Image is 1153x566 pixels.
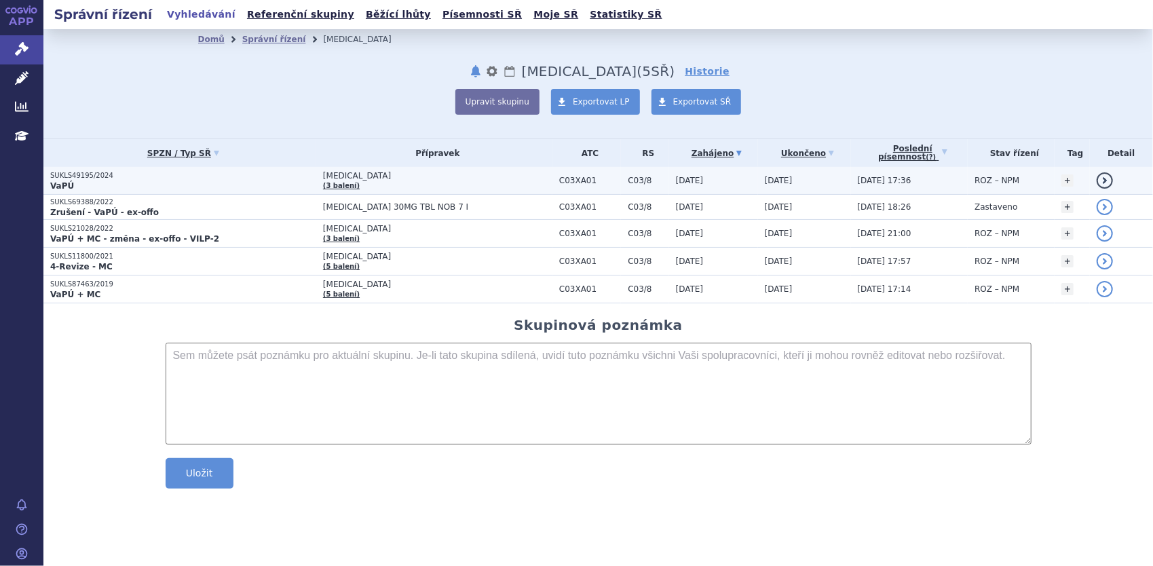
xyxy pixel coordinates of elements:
a: detail [1097,225,1113,242]
span: [DATE] [676,257,704,266]
button: notifikace [469,63,483,79]
a: (5 balení) [323,290,360,298]
span: [DATE] [765,229,793,238]
strong: Zrušení - VaPÚ - ex-offo [50,208,159,217]
span: [DATE] 17:57 [858,257,911,266]
a: + [1061,227,1074,240]
span: [MEDICAL_DATA] [323,280,552,289]
strong: VaPÚ + MC - změna - ex-offo - VILP-2 [50,234,219,244]
span: [MEDICAL_DATA] [323,252,552,261]
a: Písemnosti SŘ [438,5,526,24]
p: SUKLS87463/2019 [50,280,316,289]
span: ROZ – NPM [975,284,1019,294]
strong: 4-Revize - MC [50,262,113,271]
span: [DATE] [765,284,793,294]
span: C03/8 [628,202,668,212]
th: RS [621,139,668,167]
span: [MEDICAL_DATA] 30MG TBL NOB 7 I [323,202,552,212]
th: Stav řízení [968,139,1055,167]
a: Referenční skupiny [243,5,358,24]
span: [DATE] [676,284,704,294]
span: [DATE] [676,176,704,185]
a: Statistiky SŘ [586,5,666,24]
button: nastavení [485,63,499,79]
a: + [1061,255,1074,267]
button: Uložit [166,458,233,489]
span: [DATE] 17:14 [858,284,911,294]
span: C03/8 [628,257,668,266]
th: Tag [1055,139,1090,167]
span: [MEDICAL_DATA] [323,224,552,233]
span: [DATE] 18:26 [858,202,911,212]
span: [DATE] [676,229,704,238]
span: C03XA01 [559,176,621,185]
a: detail [1097,172,1113,189]
button: Upravit skupinu [455,89,540,115]
a: (3 balení) [323,235,360,242]
p: SUKLS21028/2022 [50,224,316,233]
p: SUKLS69388/2022 [50,197,316,207]
span: Exportovat SŘ [673,97,732,107]
a: detail [1097,253,1113,269]
h2: Skupinová poznámka [514,317,683,333]
a: detail [1097,281,1113,297]
span: [DATE] [765,176,793,185]
span: C03/8 [628,284,668,294]
a: Poslednípísemnost(?) [858,139,968,167]
strong: VaPÚ [50,181,74,191]
span: [DATE] [765,257,793,266]
a: (5 balení) [323,263,360,270]
span: [DATE] 21:00 [858,229,911,238]
a: Exportovat LP [551,89,640,115]
a: Běžící lhůty [362,5,435,24]
span: C03XA01 [559,229,621,238]
span: Zastaveno [975,202,1017,212]
a: + [1061,174,1074,187]
span: [DATE] [676,202,704,212]
span: C03XA01 [559,257,621,266]
p: SUKLS11800/2021 [50,252,316,261]
a: Lhůty [503,63,516,79]
th: Detail [1090,139,1153,167]
span: C03/8 [628,176,668,185]
a: Správní řízení [242,35,306,44]
span: ROZ – NPM [975,257,1019,266]
th: Přípravek [316,139,552,167]
th: ATC [552,139,621,167]
span: ROZ – NPM [975,176,1019,185]
a: Zahájeno [676,144,758,163]
span: C03/8 [628,229,668,238]
span: [DATE] [765,202,793,212]
span: Tolvaptan [522,63,637,79]
a: + [1061,283,1074,295]
a: Vyhledávání [163,5,240,24]
span: C03XA01 [559,202,621,212]
a: Ukončeno [765,144,851,163]
span: ( SŘ) [637,63,675,79]
span: 5 [643,63,651,79]
span: [MEDICAL_DATA] [323,171,552,181]
h2: Správní řízení [43,5,163,24]
span: Exportovat LP [573,97,630,107]
strong: VaPÚ + MC [50,290,100,299]
span: [DATE] 17:36 [858,176,911,185]
li: Tolvaptan [323,29,409,50]
p: SUKLS49195/2024 [50,171,316,181]
a: Domů [198,35,225,44]
a: Historie [685,64,730,78]
a: (3 balení) [323,182,360,189]
a: SPZN / Typ SŘ [50,144,316,163]
a: Exportovat SŘ [651,89,742,115]
span: C03XA01 [559,284,621,294]
a: Moje SŘ [529,5,582,24]
a: + [1061,201,1074,213]
abbr: (?) [926,153,936,162]
a: detail [1097,199,1113,215]
span: ROZ – NPM [975,229,1019,238]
